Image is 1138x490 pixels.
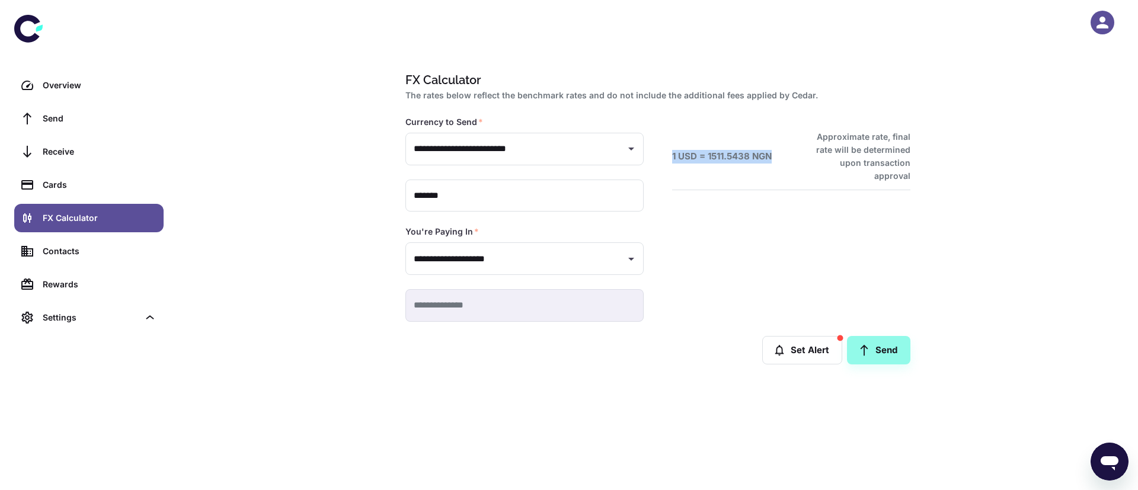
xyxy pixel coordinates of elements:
[405,226,479,238] label: You're Paying In
[43,79,156,92] div: Overview
[43,112,156,125] div: Send
[405,116,483,128] label: Currency to Send
[43,178,156,191] div: Cards
[803,130,910,182] h6: Approximate rate, final rate will be determined upon transaction approval
[847,336,910,364] a: Send
[672,150,772,164] h6: 1 USD = 1511.5438 NGN
[43,278,156,291] div: Rewards
[14,204,164,232] a: FX Calculator
[14,104,164,133] a: Send
[405,71,906,89] h1: FX Calculator
[14,171,164,199] a: Cards
[43,311,139,324] div: Settings
[623,251,640,267] button: Open
[14,237,164,265] a: Contacts
[43,245,156,258] div: Contacts
[1091,443,1129,481] iframe: Button to launch messaging window
[623,140,640,157] button: Open
[14,137,164,166] a: Receive
[762,336,842,364] button: Set Alert
[43,212,156,225] div: FX Calculator
[14,71,164,100] a: Overview
[14,303,164,332] div: Settings
[43,145,156,158] div: Receive
[14,270,164,299] a: Rewards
